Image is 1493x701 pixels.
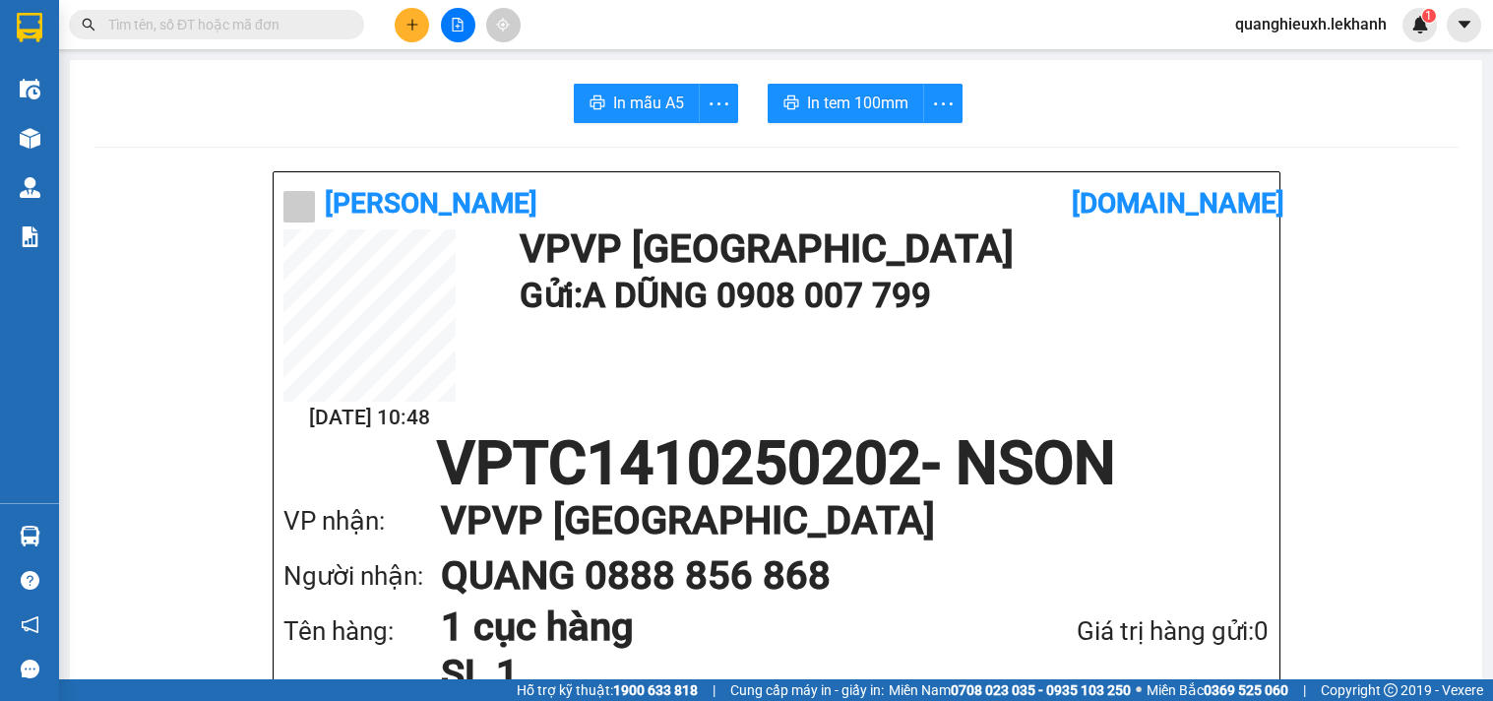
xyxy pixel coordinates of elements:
span: Miền Nam [889,679,1131,701]
span: Hỗ trợ kỹ thuật: [517,679,698,701]
img: warehouse-icon [20,79,40,99]
img: warehouse-icon [20,128,40,149]
strong: 1900 633 818 [613,682,698,698]
span: In tem 100mm [807,91,908,115]
h1: VP VP [GEOGRAPHIC_DATA] [441,493,1230,548]
span: file-add [451,18,465,32]
span: copyright [1384,683,1398,697]
span: plus [405,18,419,32]
h2: [DATE] 10:48 [283,402,456,434]
span: In mẫu A5 [613,91,684,115]
input: Tìm tên, số ĐT hoặc mã đơn [108,14,341,35]
div: Tên hàng: [283,611,441,652]
button: more [923,84,963,123]
span: quanghieuxh.lekhanh [1219,12,1402,36]
strong: 0369 525 060 [1204,682,1288,698]
span: | [713,679,715,701]
img: warehouse-icon [20,526,40,546]
button: file-add [441,8,475,42]
h1: Gửi: A DŨNG 0908 007 799 [520,269,1260,323]
h1: SL 1 [441,651,973,698]
span: aim [496,18,510,32]
img: warehouse-icon [20,177,40,198]
span: | [1303,679,1306,701]
span: ⚪️ [1136,686,1142,694]
button: printerIn mẫu A5 [574,84,700,123]
span: printer [590,95,605,113]
span: Cung cấp máy in - giấy in: [730,679,884,701]
div: VP nhận: [283,501,441,542]
div: Giá trị hàng gửi: 0 [973,611,1270,652]
h1: VPTC1410250202 - NSON [283,434,1270,493]
button: printerIn tem 100mm [768,84,924,123]
span: question-circle [21,571,39,590]
span: search [82,18,95,32]
span: more [700,92,737,116]
span: notification [21,615,39,634]
b: [PERSON_NAME] [325,187,537,220]
span: message [21,660,39,678]
div: Người nhận: [283,556,441,597]
button: more [699,84,738,123]
span: more [924,92,962,116]
button: aim [486,8,521,42]
span: Miền Bắc [1147,679,1288,701]
button: plus [395,8,429,42]
h1: 1 cục hàng [441,604,973,651]
img: logo-vxr [17,13,42,42]
button: caret-down [1447,8,1481,42]
h1: QUANG 0888 856 868 [441,548,1230,604]
h1: VP VP [GEOGRAPHIC_DATA] [520,229,1260,269]
img: solution-icon [20,226,40,247]
b: [DOMAIN_NAME] [1072,187,1284,220]
span: caret-down [1456,16,1473,33]
span: printer [783,95,799,113]
span: 1 [1425,9,1432,23]
strong: 0708 023 035 - 0935 103 250 [951,682,1131,698]
sup: 1 [1422,9,1436,23]
img: icon-new-feature [1411,16,1429,33]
